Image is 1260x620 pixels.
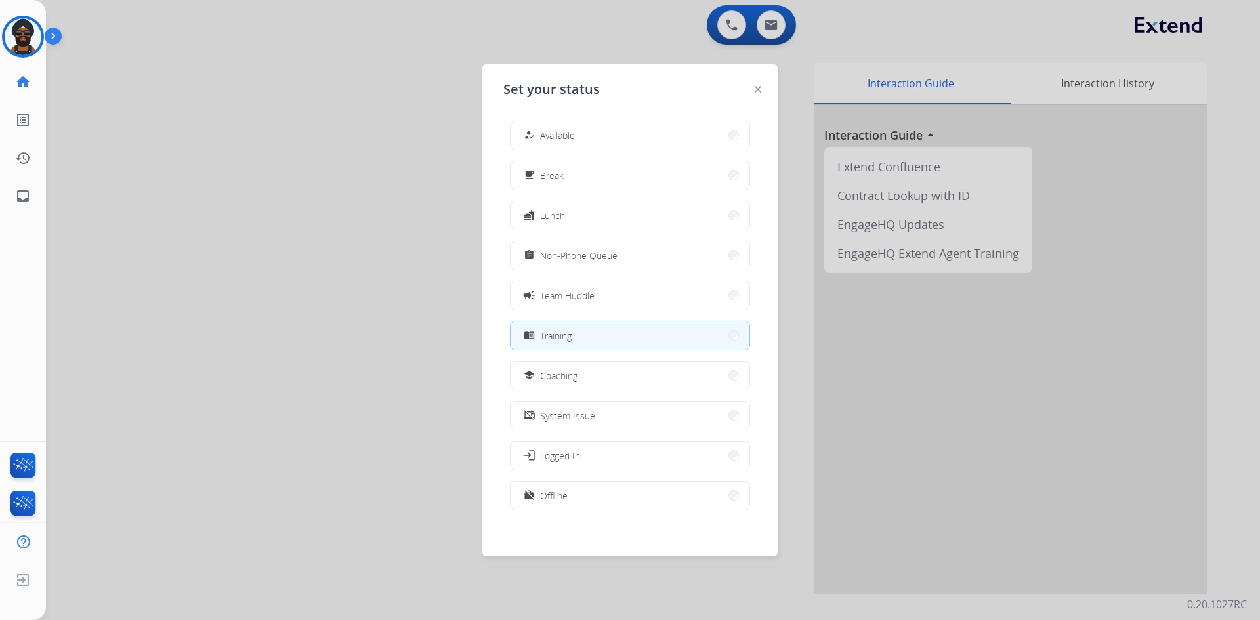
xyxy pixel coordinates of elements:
[540,129,575,142] span: Available
[511,482,749,510] button: Offline
[524,410,535,421] mat-icon: phonelink_off
[511,402,749,430] button: System Issue
[5,18,41,55] img: avatar
[1187,596,1247,612] p: 0.20.1027RC
[540,289,595,302] span: Team Huddle
[511,321,749,350] button: Training
[540,489,568,503] span: Offline
[540,449,580,463] span: Logged In
[524,170,535,181] mat-icon: free_breakfast
[511,281,749,310] button: Team Huddle
[511,362,749,390] button: Coaching
[540,409,595,423] span: System Issue
[540,169,564,182] span: Break
[524,130,535,141] mat-icon: how_to_reg
[15,188,31,204] mat-icon: inbox
[511,121,749,150] button: Available
[755,86,761,93] img: close-button
[540,249,618,262] span: Non-Phone Queue
[540,369,577,382] span: Coaching
[524,490,535,501] mat-icon: work_off
[15,150,31,166] mat-icon: history
[540,329,572,342] span: Training
[511,161,749,190] button: Break
[15,112,31,128] mat-icon: list_alt
[511,442,749,470] button: Logged In
[15,74,31,90] mat-icon: home
[511,201,749,230] button: Lunch
[522,449,535,462] mat-icon: login
[540,209,565,222] span: Lunch
[524,250,535,261] mat-icon: assignment
[522,289,535,302] mat-icon: campaign
[524,370,535,381] mat-icon: school
[524,330,535,341] mat-icon: menu_book
[503,80,600,98] span: Set your status
[511,241,749,270] button: Non-Phone Queue
[524,210,535,221] mat-icon: fastfood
